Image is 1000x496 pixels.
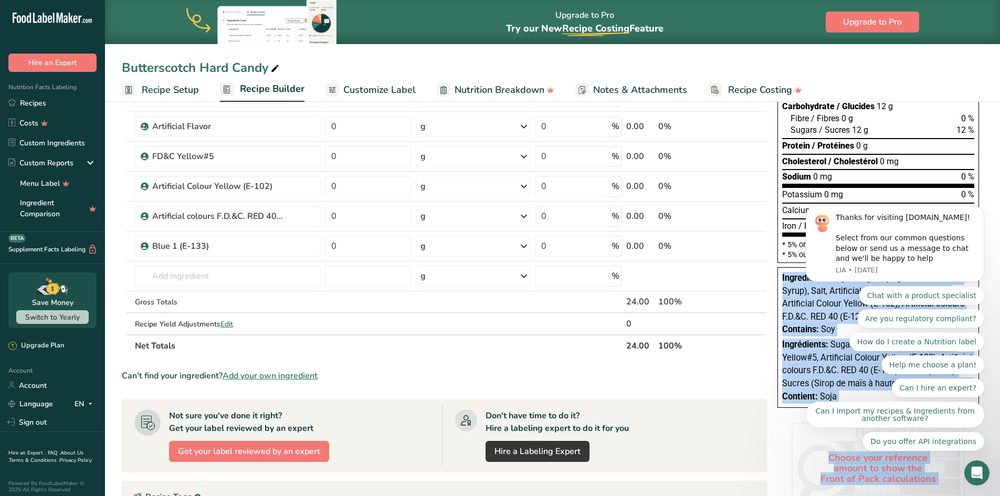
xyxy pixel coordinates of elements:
div: Artificial Colour Yellow (E-102) [152,180,283,193]
section: * 5% or less is , 15% or more is [782,237,974,258]
div: Hire an Expert Services [22,259,176,270]
span: Customize Label [343,83,416,97]
span: Upgrade to Pro [843,16,902,28]
span: Sugar, Sugars (High Fructose Corn Syrup), Salt, Artificial Flavor, FD&C Yellow#5, Artificial Colo... [782,273,964,322]
span: Potassium [782,189,822,199]
span: Notes & Attachments [593,83,687,97]
span: Edit [220,319,233,329]
div: Save Money [32,297,73,308]
a: Hire an Expert . [8,449,46,457]
span: Recipe Costing [728,83,792,97]
div: How Subscription Upgrades Work on [DOMAIN_NAME] [22,229,176,251]
div: 0.00 [626,120,654,133]
div: 0% [658,210,717,223]
span: Recipe Setup [142,83,199,97]
span: Home [14,354,38,361]
div: Artificial Flavor [152,120,283,133]
div: EN [75,397,97,410]
div: How to Print Your Labels & Choose the Right Printer [15,275,195,305]
div: [Free Webinar] What's wrong with this Label? [10,315,199,448]
th: 100% [656,334,719,356]
div: g [420,210,426,223]
img: Profile image for Rachelle [152,17,173,38]
div: g [420,150,426,163]
div: Hire an Expert Services [15,205,195,225]
span: Messages [61,354,97,361]
p: How can we help? [21,110,189,128]
span: Recipe Costing [562,22,629,35]
span: Recipe Builder [240,82,304,96]
th: Net Totals [133,334,624,356]
a: About Us . [8,449,83,464]
a: Terms & Conditions . [9,457,59,464]
img: Profile image for Reem [112,17,133,38]
button: Upgrade to Pro [826,12,919,33]
a: Recipe Builder [220,77,304,102]
button: Get your label reviewed by an expert [169,441,329,462]
a: Hire a Labeling Expert [486,441,590,462]
div: Not sure you've done it right? Get your label reviewed by an expert [169,409,313,435]
div: Upgrade Plan [8,341,64,351]
span: Contains: [782,324,819,334]
div: 0% [658,150,717,163]
div: FD&C Yellow#5 [152,150,283,163]
div: Don't have time to do it? Hire a labeling expert to do it for you [486,409,629,435]
p: Hi [PERSON_NAME] 👋 [21,75,189,110]
a: Notes & Attachments [575,78,687,102]
div: Butterscotch Hard Candy [122,58,281,77]
span: Protein [782,141,810,151]
span: Try our New Feature [506,22,664,35]
span: Sodium [782,172,811,182]
div: Hire an Expert Services [15,255,195,275]
div: BETA [8,234,26,242]
th: 24.00 [624,334,656,356]
div: Close [181,17,199,36]
div: How Subscription Upgrades Work on [DOMAIN_NAME] [15,225,195,255]
div: Recipe Yield Adjustments [135,319,321,330]
img: logo [21,24,91,33]
iframe: To enrich screen reader interactions, please activate Accessibility in Grammarly extension settings [790,71,1000,468]
div: 0.00 [626,210,654,223]
div: 0.00 [626,180,654,193]
button: News [157,328,210,370]
input: Add Ingredient [135,266,321,287]
div: Upgrade to Pro [506,1,664,44]
div: Send us a message [10,141,199,170]
span: Ingredients: [782,273,828,283]
div: Gross Totals [135,297,321,308]
span: Search for help [22,185,85,196]
a: Recipe Setup [122,78,199,102]
span: Help [123,354,140,361]
div: Can't find your ingredient? [122,370,767,382]
span: Calcium [782,205,813,215]
div: 100% [658,296,717,308]
button: Hire an Expert [8,54,97,72]
div: Hire an Expert Services [22,209,176,220]
div: 0% [658,120,717,133]
div: g [420,180,426,193]
div: 0% [658,180,717,193]
iframe: To enrich screen reader interactions, please activate Accessibility in Grammarly extension settings [964,460,990,486]
button: Messages [52,328,105,370]
div: Artificial colours F.D.&C. RED 40 (E-129) [152,210,283,223]
div: g [420,120,426,133]
span: News [174,354,194,361]
a: Language [8,395,53,413]
button: Switch to Yearly [16,310,89,324]
div: Blue 1 (E-133) [152,240,283,252]
span: Get your label reviewed by an expert [178,445,320,458]
button: Help [105,328,157,370]
a: Recipe Costing [708,78,802,102]
div: Powered By FoodLabelMaker © 2025 All Rights Reserved [8,480,97,493]
span: Contient: [782,392,818,402]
